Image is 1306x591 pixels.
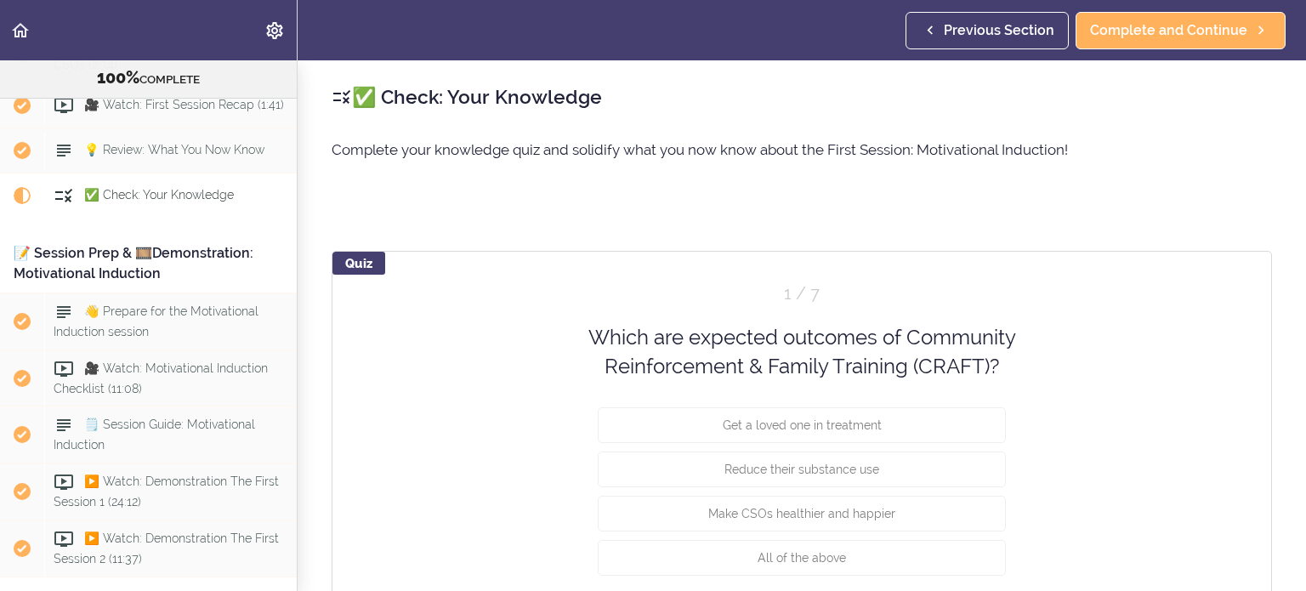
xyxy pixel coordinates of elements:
div: Question 1 out of 7 [598,281,1006,306]
span: ▶️ Watch: Demonstration The First Session 1 (24:12) [54,475,279,509]
span: 100% [97,67,139,88]
span: 💡 Review: What You Now Know [84,143,264,156]
svg: Back to course curriculum [10,20,31,41]
span: 👋 Prepare for the Motivational Induction session [54,304,258,338]
button: All of the above [598,539,1006,575]
span: ▶️ Watch: Demonstration The First Session 2 (11:37) [54,532,279,565]
svg: Settings Menu [264,20,285,41]
span: Reduce their substance use [724,462,879,475]
button: Make CSOs healthier and happier [598,495,1006,531]
p: Complete your knowledge quiz and solidify what you now know about the First Session: Motivational... [332,137,1272,162]
span: Previous Section [944,20,1054,41]
span: 🗒️ Session Guide: Motivational Induction [54,418,255,452]
span: Complete and Continue [1090,20,1247,41]
div: Quiz [332,252,385,275]
span: 🎥 Watch: First Session Recap (1:41) [84,98,284,111]
button: Reduce their substance use [598,451,1006,486]
a: Complete and Continue [1076,12,1286,49]
span: Make CSOs healthier and happier [708,506,895,520]
a: Previous Section [906,12,1069,49]
h2: ✅ Check: Your Knowledge [332,82,1272,111]
div: Which are expected outcomes of Community Reinforcement & Family Training (CRAFT)? [555,323,1048,382]
span: Get a loved one in treatment [723,418,882,431]
div: COMPLETE [21,67,275,89]
span: All of the above [758,550,846,564]
button: Get a loved one in treatment [598,406,1006,442]
span: 🎥 Watch: Motivational Induction Checklist (11:08) [54,361,268,395]
span: ✅ Check: Your Knowledge [84,188,234,202]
